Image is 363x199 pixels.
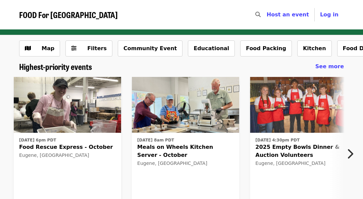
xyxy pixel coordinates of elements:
button: Community Event [118,40,183,57]
span: Map [42,45,54,52]
img: 2025 Empty Bowls Dinner & Auction Volunteers organized by FOOD For Lane County [250,77,357,133]
span: Highest-priority events [19,61,92,72]
a: FOOD For [GEOGRAPHIC_DATA] [19,10,118,20]
span: Food Rescue Express - October [19,143,116,151]
time: [DATE] 4:30pm PDT [255,137,300,143]
span: FOOD For [GEOGRAPHIC_DATA] [19,9,118,20]
span: 2025 Empty Bowls Dinner & Auction Volunteers [255,143,352,159]
button: Kitchen [297,40,332,57]
div: Eugene, [GEOGRAPHIC_DATA] [255,161,352,166]
time: [DATE] 6pm PDT [19,137,56,143]
a: See more [315,63,344,71]
i: map icon [25,45,31,52]
a: Host an event [267,11,309,18]
img: Meals on Wheels Kitchen Server - October organized by FOOD For Lane County [132,77,239,133]
img: Food Rescue Express - October organized by FOOD For Lane County [14,77,121,133]
span: Log in [320,11,339,18]
i: chevron-right icon [347,147,353,160]
button: Filters (0 selected) [65,40,112,57]
span: Filters [87,45,107,52]
a: Highest-priority events [19,62,92,72]
div: Eugene, [GEOGRAPHIC_DATA] [137,161,234,166]
button: Next item [341,144,363,163]
time: [DATE] 8am PDT [137,137,174,143]
div: Eugene, [GEOGRAPHIC_DATA] [19,153,116,158]
input: Search [265,7,270,23]
button: Food Packing [240,40,292,57]
span: Meals on Wheels Kitchen Server - October [137,143,234,159]
i: sliders-h icon [71,45,76,52]
button: Educational [188,40,235,57]
button: Log in [315,8,344,21]
div: Highest-priority events [14,62,349,72]
i: search icon [255,11,261,18]
span: See more [315,63,344,70]
button: Show map view [19,40,60,57]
